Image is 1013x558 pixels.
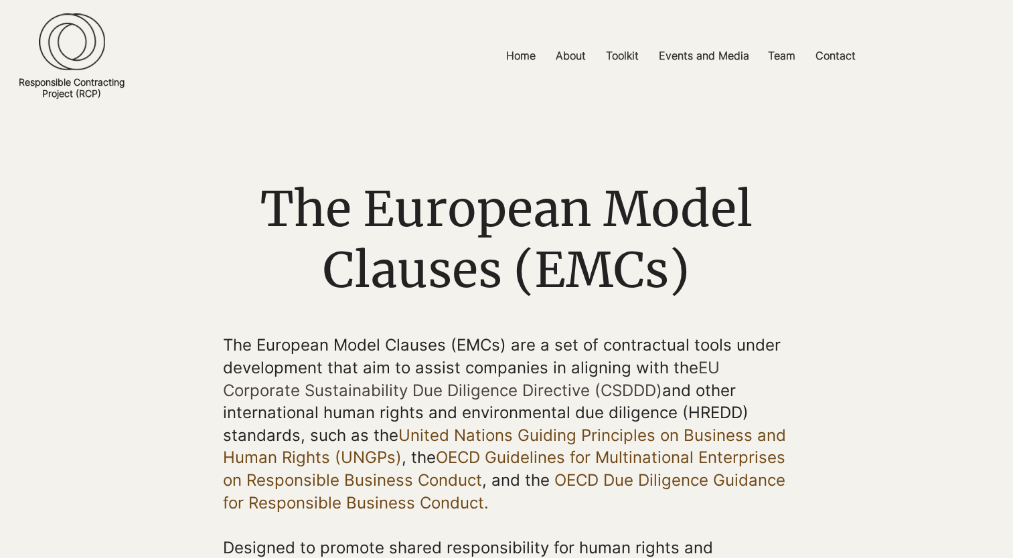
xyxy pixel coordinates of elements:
[260,179,753,300] span: The European Model Clauses (EMCs)
[596,41,649,71] a: Toolkit
[546,41,596,71] a: About
[599,41,645,71] p: Toolkit
[809,41,862,71] p: Contact
[805,41,866,71] a: Contact
[19,76,125,99] a: Responsible ContractingProject (RCP)
[223,335,781,444] span: The European Model Clauses (EMCs) are a set of contractual tools under development that aim to as...
[223,448,785,490] a: OECD Guidelines for Multinational Enterprises on Responsible Business Conduct
[761,41,802,71] p: Team
[496,41,546,71] a: Home
[758,41,805,71] a: Team
[549,41,593,71] p: About
[649,41,758,71] a: Events and Media
[499,41,542,71] p: Home
[223,334,792,514] p: he , the , and the
[223,470,785,513] a: OECD Due Diligence Guidance for Responsible Business Conduct.
[349,41,1013,71] nav: Site
[223,358,720,400] a: EU Corporate Sustainability Due Diligence Directive (CSDDD)
[652,41,756,71] p: Events and Media
[223,426,786,468] a: United Nations Guiding Principles on Business and Human Rights (UNGPs)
